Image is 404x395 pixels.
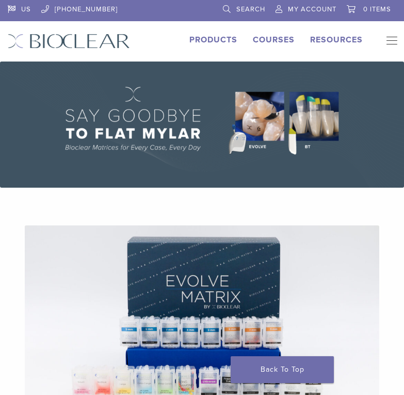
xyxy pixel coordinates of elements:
[288,5,336,13] span: My Account
[189,35,237,45] a: Products
[231,356,334,383] a: Back To Top
[8,34,130,49] img: Bioclear
[236,5,265,13] span: Search
[363,5,391,13] span: 0 items
[310,35,363,45] a: Resources
[253,35,295,45] a: Courses
[378,34,396,49] nav: Primary Navigation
